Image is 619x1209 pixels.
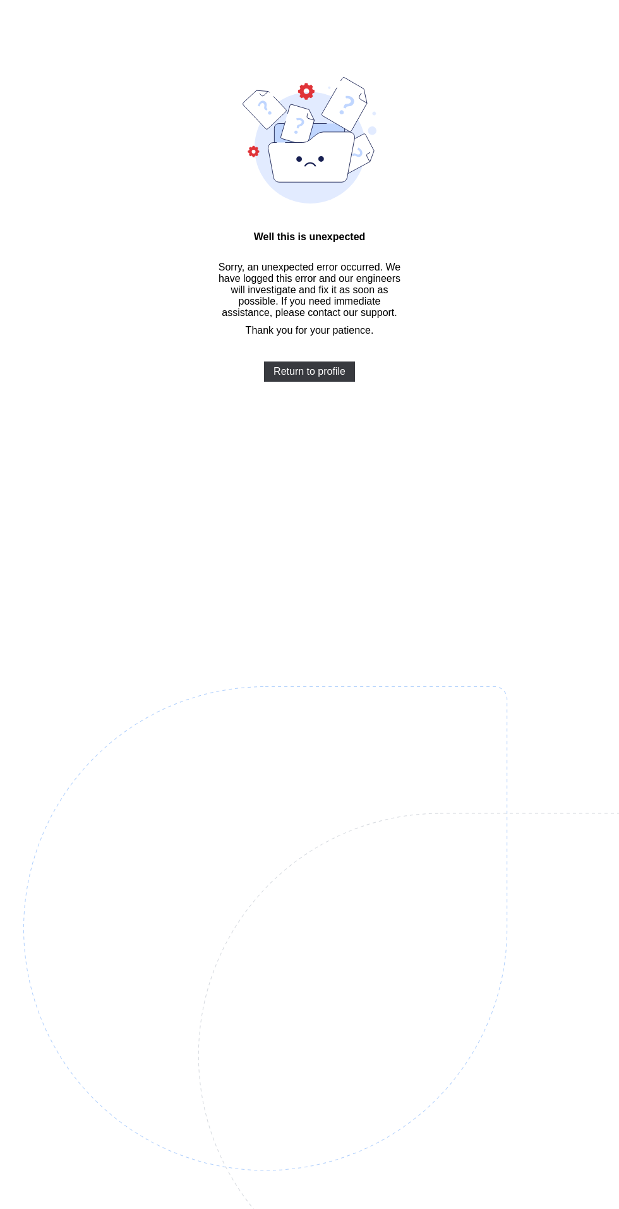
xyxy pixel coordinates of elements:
span: Well this is unexpected [217,231,402,243]
span: Sorry, an unexpected error occurred. We have logged this error and our engineers will investigate... [217,262,402,319]
span: Return to profile [273,366,346,377]
img: error-bound.9d27ae2af7d8ffd69f21ced9f822e0fd.svg [243,77,377,204]
span: Thank you for your patience. [246,325,374,336]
